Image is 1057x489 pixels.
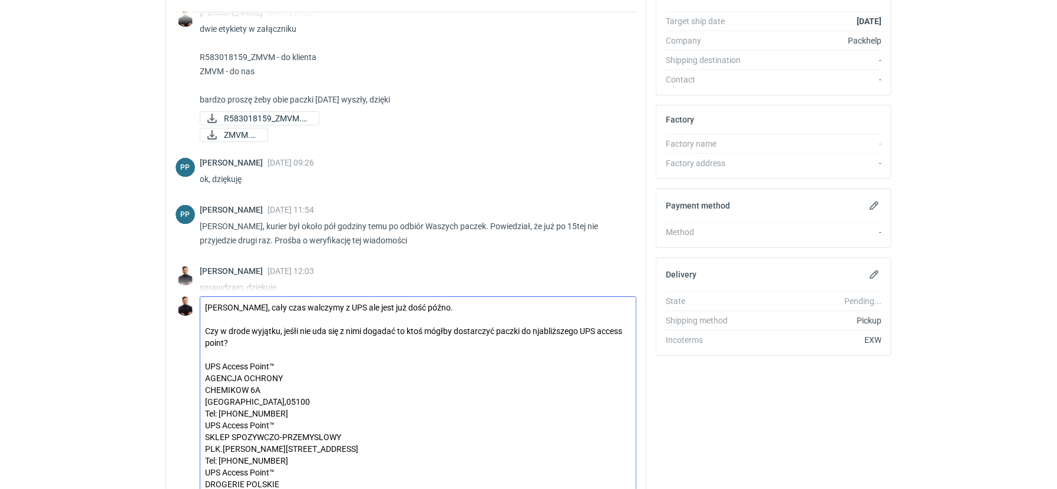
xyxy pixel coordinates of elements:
[200,158,267,167] span: [PERSON_NAME]
[224,112,309,125] span: R583018159_ZMVM.pdf
[267,158,314,167] span: [DATE] 09:26
[200,172,627,186] p: ok, dziękuję
[200,111,319,125] a: R583018159_ZMVM.pdf
[666,270,696,279] h2: Delivery
[666,35,752,47] div: Company
[666,334,752,346] div: Incoterms
[200,205,267,214] span: [PERSON_NAME]
[200,280,627,295] p: sprawdzam, dziękuję
[666,15,752,27] div: Target ship date
[200,111,318,125] div: R583018159_ZMVM.pdf
[752,35,881,47] div: Packhelp
[176,266,195,286] img: Tomasz Kubiak
[666,138,752,150] div: Factory name
[666,115,694,124] h2: Factory
[867,267,881,282] button: Edit delivery details
[176,205,195,224] div: Paweł Puch
[666,157,752,169] div: Factory address
[666,74,752,85] div: Contact
[267,8,314,17] span: [DATE] 09:23
[666,201,730,210] h2: Payment method
[666,295,752,307] div: State
[200,22,627,107] p: dwie etykiety w załączniku R583018159_ZMVM - do klienta ZMVM - do nas bardzo proszę żeby obie pac...
[844,296,881,306] em: Pending...
[752,138,881,150] div: -
[176,158,195,177] figcaption: PP
[224,128,258,141] span: ZMVM.pdf
[267,266,314,276] span: [DATE] 12:03
[176,205,195,224] figcaption: PP
[752,157,881,169] div: -
[666,54,752,66] div: Shipping destination
[666,315,752,326] div: Shipping method
[857,16,881,26] strong: [DATE]
[666,226,752,238] div: Method
[752,74,881,85] div: -
[200,8,267,17] span: [PERSON_NAME]
[176,158,195,177] div: Paweł Puch
[200,219,627,247] p: [PERSON_NAME], kurier był około pół godziny temu po odbiór Waszych paczek. Powiedział, że już po ...
[752,226,881,238] div: -
[200,266,267,276] span: [PERSON_NAME]
[267,205,314,214] span: [DATE] 11:54
[176,8,195,27] img: Tomasz Kubiak
[752,54,881,66] div: -
[752,315,881,326] div: Pickup
[176,296,195,316] img: Tomasz Kubiak
[200,128,268,142] a: ZMVM.pdf
[867,199,881,213] button: Edit payment method
[752,334,881,346] div: EXW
